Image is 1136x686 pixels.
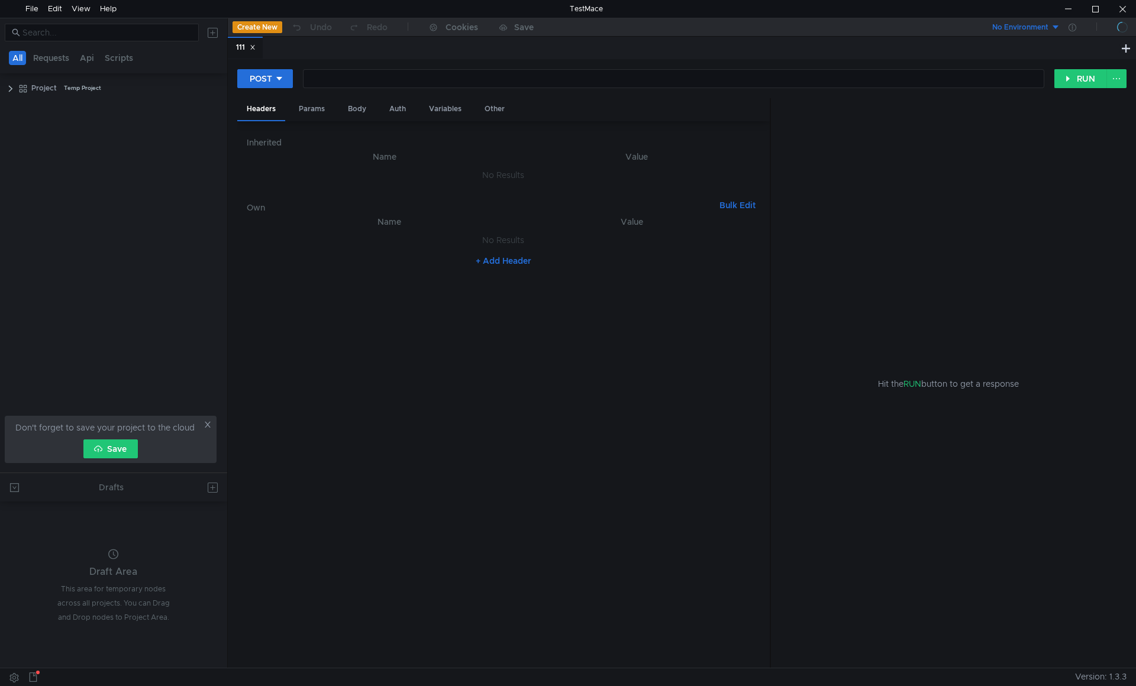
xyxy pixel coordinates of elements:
[250,72,272,85] div: POST
[15,420,195,435] span: Don't forget to save your project to the cloud
[233,21,282,33] button: Create New
[513,150,760,164] th: Value
[903,378,921,389] span: RUN
[247,135,760,150] h6: Inherited
[101,51,137,65] button: Scripts
[64,79,101,97] div: Temp Project
[236,41,256,54] div: 111
[99,480,124,494] div: Drafts
[1075,668,1127,685] span: Version: 1.3.3
[878,377,1019,390] span: Hit the button to get a response
[30,51,73,65] button: Requests
[419,98,471,120] div: Variables
[512,215,751,229] th: Value
[237,98,285,121] div: Headers
[475,98,514,120] div: Other
[446,20,478,34] div: Cookies
[76,51,98,65] button: Api
[31,79,57,97] div: Project
[266,215,512,229] th: Name
[380,98,415,120] div: Auth
[471,254,536,268] button: + Add Header
[83,439,138,458] button: Save
[1054,69,1107,88] button: RUN
[237,69,293,88] button: POST
[340,18,396,36] button: Redo
[22,26,192,39] input: Search...
[338,98,376,120] div: Body
[978,18,1060,37] button: No Environment
[514,23,534,31] div: Save
[715,198,760,212] button: Bulk Edit
[256,150,513,164] th: Name
[992,22,1048,33] div: No Environment
[482,170,524,180] nz-embed-empty: No Results
[247,200,715,215] h6: Own
[9,51,26,65] button: All
[367,20,388,34] div: Redo
[482,235,524,245] nz-embed-empty: No Results
[289,98,334,120] div: Params
[310,20,332,34] div: Undo
[282,18,340,36] button: Undo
